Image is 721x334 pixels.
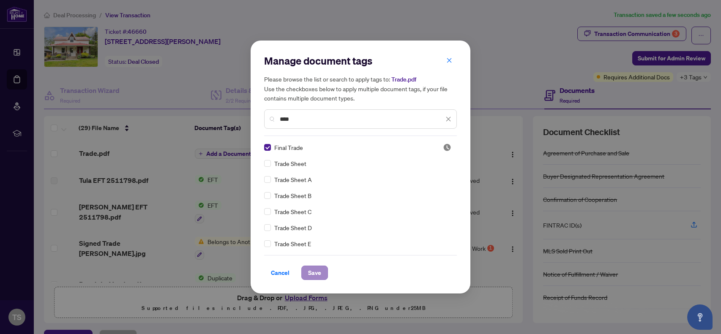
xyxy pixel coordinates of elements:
[264,74,457,103] h5: Please browse the list or search to apply tags to: Use the checkboxes below to apply multiple doc...
[14,14,20,20] img: logo_orange.svg
[271,266,289,280] span: Cancel
[274,175,312,184] span: Trade Sheet A
[23,49,30,56] img: tab_domain_overview_orange.svg
[274,223,312,232] span: Trade Sheet D
[274,207,311,216] span: Trade Sheet C
[264,54,457,68] h2: Manage document tags
[443,143,451,152] span: Pending Review
[264,266,296,280] button: Cancel
[446,57,452,63] span: close
[84,49,91,56] img: tab_keywords_by_traffic_grey.svg
[14,22,20,29] img: website_grey.svg
[32,50,76,55] div: Domain Overview
[274,143,303,152] span: Final Trade
[274,191,311,200] span: Trade Sheet B
[687,304,713,330] button: Open asap
[274,239,311,248] span: Trade Sheet E
[443,143,451,152] img: status
[22,22,140,29] div: Domain: [PERSON_NAME][DOMAIN_NAME]
[24,14,41,20] div: v 4.0.25
[391,76,416,83] span: Trade.pdf
[93,50,142,55] div: Keywords by Traffic
[445,116,451,122] span: close
[308,266,321,280] span: Save
[301,266,328,280] button: Save
[274,159,306,168] span: Trade Sheet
